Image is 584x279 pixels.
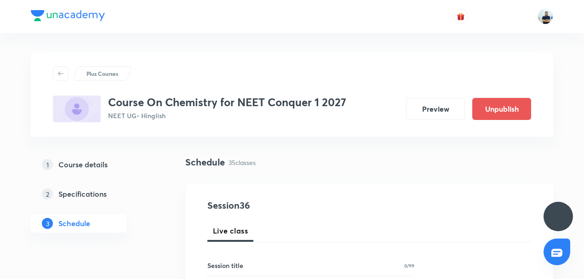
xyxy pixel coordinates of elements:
[58,188,107,199] h5: Specifications
[207,199,375,212] h4: Session 36
[31,155,156,174] a: 1Course details
[42,159,53,170] p: 1
[53,96,101,122] img: BBD6ABC2-F22C-40C6-B3B2-03439817BD81_plus.png
[58,159,108,170] h5: Course details
[31,10,105,21] img: Company Logo
[207,261,243,270] h6: Session title
[42,188,53,199] p: 2
[453,9,468,24] button: avatar
[42,218,53,229] p: 3
[86,69,118,78] p: Plus Courses
[108,111,346,120] p: NEET UG • Hinglish
[538,9,553,24] img: URVIK PATEL
[185,155,225,169] h4: Schedule
[553,211,564,222] img: ttu
[108,96,346,109] h3: Course On Chemistry for NEET Conquer 1 2027
[31,10,105,23] a: Company Logo
[213,225,248,236] span: Live class
[404,263,414,268] p: 0/99
[58,218,90,229] h5: Schedule
[472,98,531,120] button: Unpublish
[406,98,465,120] button: Preview
[31,185,156,203] a: 2Specifications
[457,12,465,21] img: avatar
[229,158,256,167] p: 35 classes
